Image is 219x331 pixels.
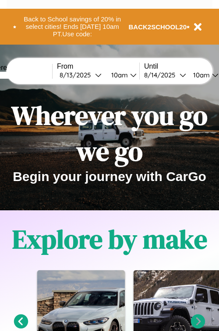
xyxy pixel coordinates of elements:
div: 10am [189,71,212,79]
div: 10am [107,71,130,79]
h1: Explore by make [12,221,207,257]
button: 10am [104,70,139,80]
div: 8 / 13 / 2025 [60,71,95,79]
button: Back to School savings of 20% in select cities! Ends [DATE] 10am PT.Use code: [16,13,129,40]
label: From [57,63,139,70]
b: BACK2SCHOOL20 [129,23,187,31]
button: 8/13/2025 [57,70,104,80]
div: 8 / 14 / 2025 [144,71,180,79]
